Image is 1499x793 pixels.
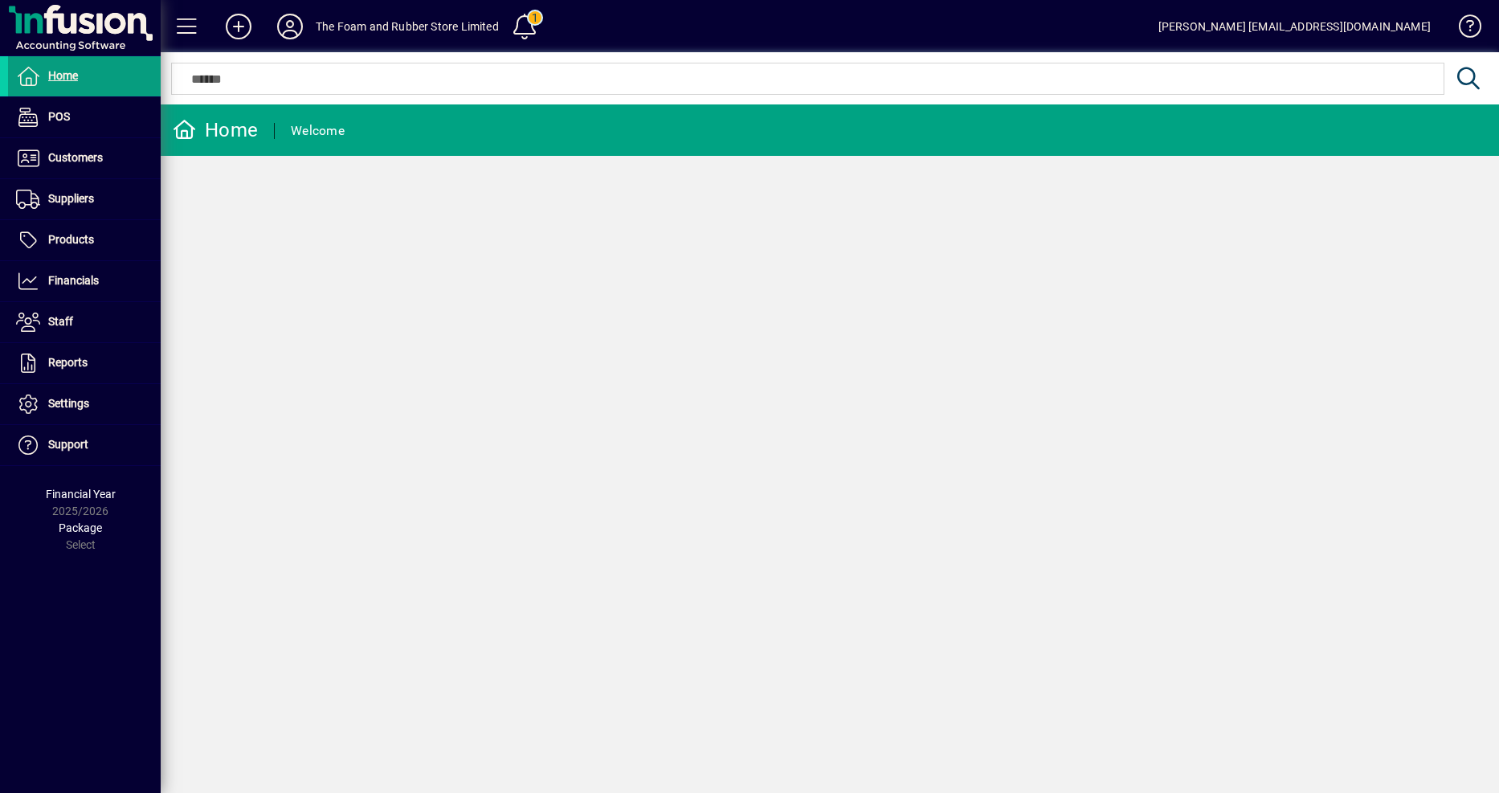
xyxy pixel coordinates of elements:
[59,521,102,534] span: Package
[48,151,103,164] span: Customers
[8,384,161,424] a: Settings
[46,488,116,501] span: Financial Year
[48,438,88,451] span: Support
[264,12,316,41] button: Profile
[48,110,70,123] span: POS
[48,315,73,328] span: Staff
[8,261,161,301] a: Financials
[8,302,161,342] a: Staff
[8,179,161,219] a: Suppliers
[173,117,258,143] div: Home
[8,97,161,137] a: POS
[316,14,499,39] div: The Foam and Rubber Store Limited
[291,118,345,144] div: Welcome
[48,274,99,287] span: Financials
[8,220,161,260] a: Products
[48,69,78,82] span: Home
[1158,14,1431,39] div: [PERSON_NAME] [EMAIL_ADDRESS][DOMAIN_NAME]
[8,425,161,465] a: Support
[8,343,161,383] a: Reports
[8,138,161,178] a: Customers
[48,192,94,205] span: Suppliers
[48,356,88,369] span: Reports
[48,233,94,246] span: Products
[213,12,264,41] button: Add
[48,397,89,410] span: Settings
[1447,3,1479,55] a: Knowledge Base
